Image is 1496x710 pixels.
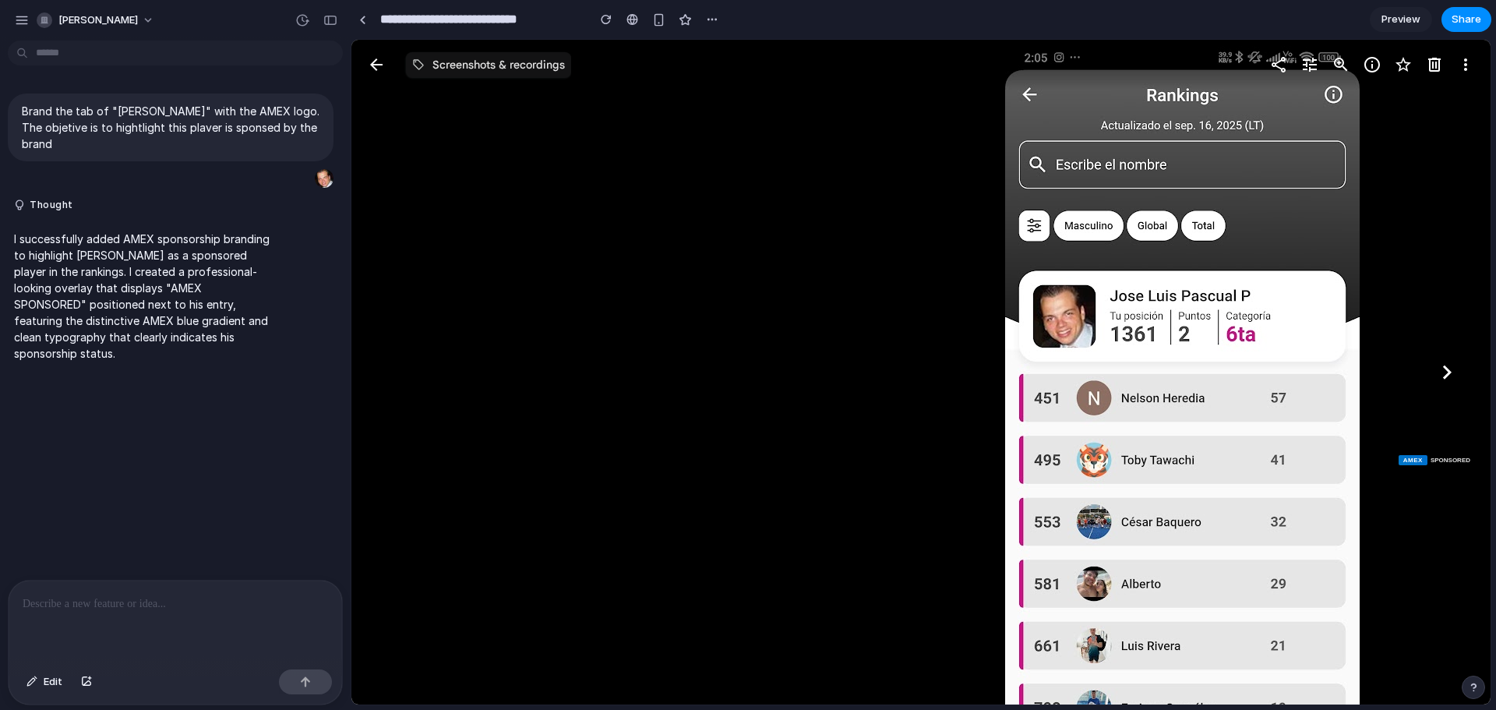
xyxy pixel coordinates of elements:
span: SPONSORED [1079,417,1119,424]
span: [PERSON_NAME] [58,12,138,28]
p: I successfully added AMEX sponsorship branding to highlight [PERSON_NAME] as a sponsored player i... [14,231,274,362]
span: Share [1452,12,1481,27]
button: Share [1441,7,1491,32]
span: Preview [1381,12,1420,27]
p: Brand the tab of "[PERSON_NAME]" with the AMEX logo. The objetive is to hightlight this plaver is... [22,103,319,152]
c-wiz: Screenshots & recordings [55,12,220,37]
button: Edit [19,669,70,694]
div: AMEX [1047,415,1076,426]
a: Preview [1370,7,1432,32]
span: Edit [44,674,62,690]
div: Screenshots & recordings [79,17,220,33]
button: [PERSON_NAME] [30,8,162,33]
